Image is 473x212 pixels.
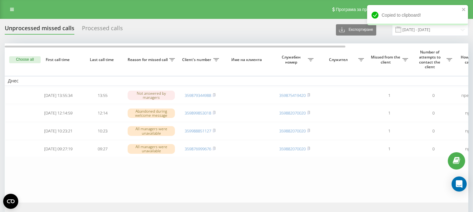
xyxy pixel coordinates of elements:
td: 12:14 [80,105,124,121]
div: Unprocessed missed calls [5,25,74,35]
a: 359988851127 [185,128,211,134]
span: Служебен номер [276,55,308,64]
a: 359899853018 [185,110,211,116]
span: Служител [320,57,358,62]
td: [DATE] 10:23:21 [36,123,80,139]
span: Missed from the client [370,55,402,64]
td: [DATE] 13:55:34 [36,87,80,104]
button: Експортиране [336,24,376,36]
td: [DATE] 12:14:59 [36,105,80,121]
div: Abandoned during welcome message [128,109,175,118]
span: First call time [41,57,75,62]
button: Open CMP widget [3,194,18,209]
td: 10:23 [80,123,124,139]
a: 359875419420 [279,92,306,98]
a: 359882070020 [279,110,306,116]
span: Client's number [181,57,213,62]
div: All managers were unavailable [128,144,175,153]
td: 1 [367,123,411,139]
a: 359882070020 [279,128,306,134]
td: 0 [411,87,455,104]
div: All managers were unavailable [128,126,175,136]
div: Processed calls [82,25,123,35]
td: 0 [411,141,455,157]
button: Choose all [9,56,41,63]
span: Number of attempts to contact the client [414,50,447,69]
span: Reason for missed call [128,57,169,62]
a: 359879344988 [185,92,211,98]
td: 0 [411,123,455,139]
td: 09:27 [80,141,124,157]
td: 1 [367,141,411,157]
span: Програма за препоръки [336,7,384,12]
span: Last call time [85,57,119,62]
button: close [462,7,466,13]
span: Име на клиента [228,57,267,62]
a: 359882070020 [279,146,306,152]
td: 1 [367,87,411,104]
td: [DATE] 09:27:19 [36,141,80,157]
div: Not answered by managers [128,91,175,100]
div: Copied to clipboard! [367,5,468,25]
div: Open Intercom Messenger [452,176,467,192]
td: 0 [411,105,455,121]
td: 13:55 [80,87,124,104]
a: 359876999676 [185,146,211,152]
td: 1 [367,105,411,121]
